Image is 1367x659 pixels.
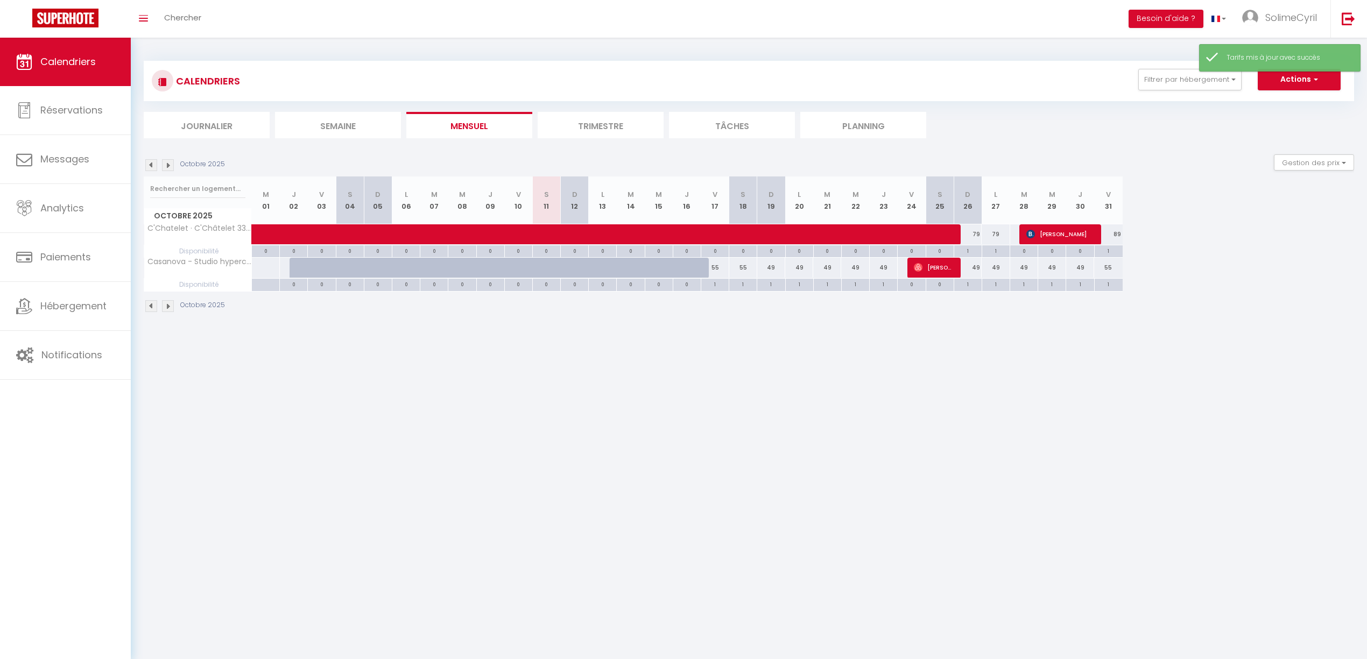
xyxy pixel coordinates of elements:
div: 1 [757,279,785,289]
div: 0 [392,245,420,256]
abbr: V [909,189,914,200]
abbr: M [459,189,466,200]
abbr: M [824,189,830,200]
div: 1 [982,279,1010,289]
div: 0 [926,245,954,256]
div: 55 [1094,258,1123,278]
div: 0 [561,279,588,289]
th: 12 [561,176,589,224]
th: 26 [954,176,982,224]
span: C'Chatelet · C'Châtelet 33m² - Hypercentre Parking Panorama [146,224,253,232]
abbr: M [1021,189,1027,200]
div: 0 [898,279,925,289]
div: 0 [392,279,420,289]
div: 0 [926,279,954,289]
span: Casanova - Studio hypercentre - lit double, parking & balcon [146,258,253,266]
th: 01 [252,176,280,224]
div: 49 [757,258,785,278]
div: 0 [673,279,701,289]
div: 0 [364,279,392,289]
span: Paiements [40,250,91,264]
div: 0 [814,245,841,256]
div: 0 [617,245,644,256]
span: Réservations [40,103,103,117]
div: 0 [252,245,279,256]
div: 0 [448,245,476,256]
span: Messages [40,152,89,166]
div: 0 [589,245,616,256]
abbr: S [544,189,549,200]
abbr: M [263,189,269,200]
div: 1 [954,245,982,256]
th: 03 [308,176,336,224]
abbr: M [852,189,859,200]
th: 04 [336,176,364,224]
div: 55 [701,258,729,278]
abbr: J [292,189,296,200]
img: logout [1342,12,1355,25]
th: 06 [392,176,420,224]
th: 20 [785,176,813,224]
div: 0 [786,245,813,256]
div: 0 [336,245,364,256]
abbr: M [1049,189,1055,200]
th: 02 [280,176,308,224]
div: 0 [729,245,757,256]
abbr: M [628,189,634,200]
abbr: D [965,189,970,200]
abbr: V [516,189,521,200]
abbr: L [994,189,997,200]
div: 0 [870,245,897,256]
div: 0 [701,245,729,256]
div: 0 [842,245,869,256]
div: Tarifs mis à jour avec succès [1227,53,1349,63]
div: 0 [1038,245,1066,256]
th: 29 [1038,176,1066,224]
div: 0 [336,279,364,289]
th: 24 [898,176,926,224]
th: 28 [1010,176,1038,224]
abbr: V [1106,189,1111,200]
div: 0 [505,245,532,256]
abbr: J [882,189,886,200]
div: 49 [1038,258,1066,278]
span: Octobre 2025 [144,208,251,224]
abbr: D [572,189,577,200]
th: 19 [757,176,785,224]
span: [PERSON_NAME] [914,257,951,278]
input: Rechercher un logement... [150,179,245,199]
div: 89 [1094,224,1123,244]
div: 0 [477,279,504,289]
div: 0 [364,245,392,256]
abbr: L [601,189,604,200]
div: 1 [982,245,1010,256]
div: 79 [954,224,982,244]
span: Calendriers [40,55,96,68]
div: 0 [533,279,560,289]
div: 1 [701,279,729,289]
th: 27 [982,176,1010,224]
span: Chercher [164,12,201,23]
div: 1 [870,279,897,289]
th: 22 [841,176,869,224]
div: 0 [505,279,532,289]
th: 18 [729,176,757,224]
div: 79 [982,224,1010,244]
div: 0 [280,279,307,289]
span: SolimeCyril [1265,11,1317,24]
div: 0 [645,245,673,256]
th: 10 [504,176,532,224]
abbr: V [319,189,324,200]
abbr: J [1078,189,1082,200]
div: 1 [1095,245,1123,256]
div: 1 [814,279,841,289]
abbr: V [713,189,717,200]
div: 49 [982,258,1010,278]
div: 1 [729,279,757,289]
div: 0 [420,279,448,289]
img: Super Booking [32,9,98,27]
div: 0 [420,245,448,256]
th: 08 [448,176,476,224]
p: Octobre 2025 [180,300,225,310]
th: 25 [926,176,954,224]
